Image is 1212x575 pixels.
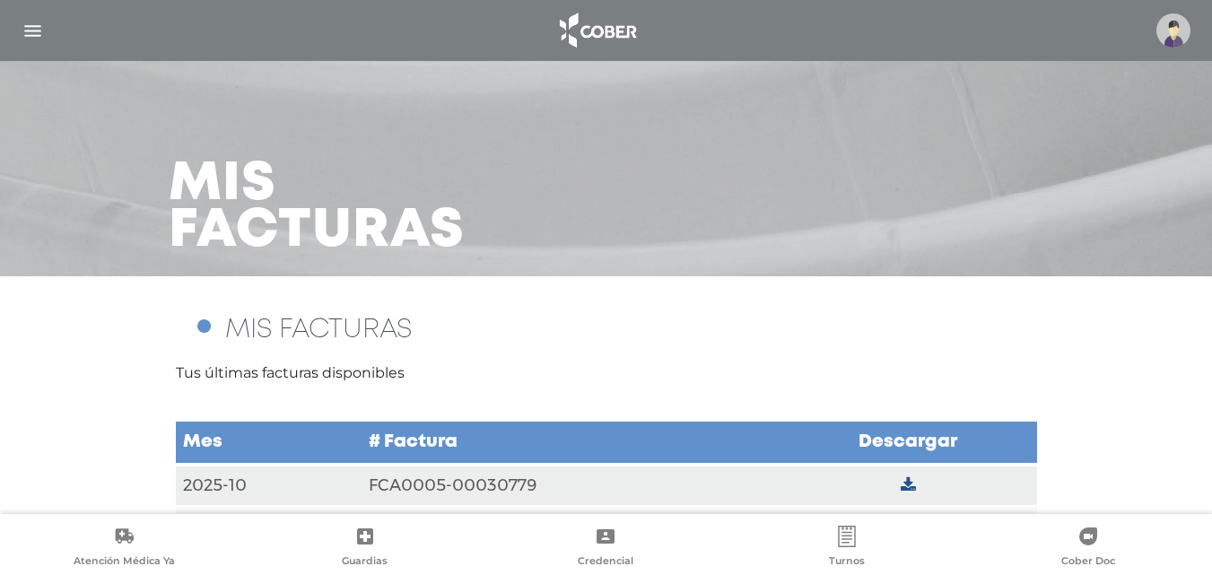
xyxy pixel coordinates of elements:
span: Atención Médica Ya [74,554,175,571]
a: Cober Doc [967,526,1208,571]
span: MIS FACTURAS [225,318,412,342]
a: Turnos [727,526,968,571]
a: Atención Médica Ya [4,526,245,571]
img: Cober_menu-lines-white.svg [22,20,44,42]
span: Credencial [578,554,633,571]
span: Guardias [342,554,388,571]
p: Tus últimas facturas disponibles [176,362,1037,384]
a: Guardias [245,526,486,571]
a: Credencial [485,526,727,571]
td: Mes [176,421,362,465]
td: 2025-10 [176,465,362,506]
td: 2025-09 [176,506,362,546]
td: # Factura [362,421,780,465]
img: profile-placeholder.svg [1156,13,1190,48]
span: Turnos [829,554,865,571]
td: FCA0005-00030779 [362,465,780,506]
span: Cober Doc [1061,554,1115,571]
td: FCA0005-00030639 [362,506,780,546]
img: logo_cober_home-white.png [550,9,644,52]
td: Descargar [780,421,1037,465]
h3: Mis facturas [169,161,465,255]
